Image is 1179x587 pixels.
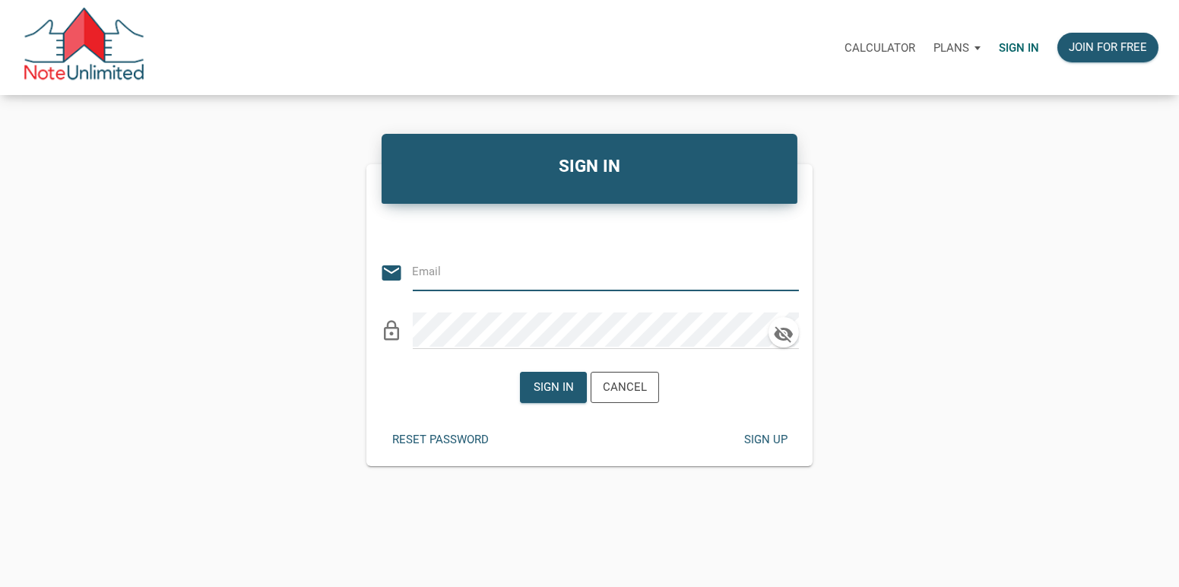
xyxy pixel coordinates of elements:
[603,379,647,396] div: Cancel
[990,24,1048,71] a: Sign in
[381,425,500,455] button: Reset password
[924,24,990,71] a: Plans
[845,41,915,55] p: Calculator
[1048,24,1168,71] a: Join for free
[393,154,787,179] h4: SIGN IN
[534,379,574,396] div: Sign in
[933,41,969,55] p: Plans
[23,8,145,87] img: NoteUnlimited
[520,372,587,403] button: Sign in
[392,431,489,449] div: Reset password
[1057,33,1158,62] button: Join for free
[413,255,776,289] input: Email
[743,431,787,449] div: Sign up
[381,319,404,342] i: lock_outline
[924,25,990,71] button: Plans
[835,24,924,71] a: Calculator
[732,425,799,455] button: Sign up
[999,41,1039,55] p: Sign in
[591,372,659,403] button: Cancel
[1069,39,1147,56] div: Join for free
[381,262,404,284] i: email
